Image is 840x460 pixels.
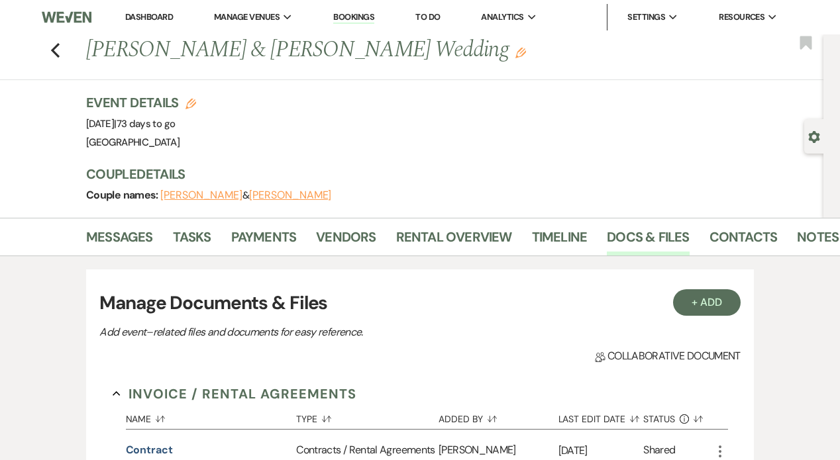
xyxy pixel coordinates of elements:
[673,289,741,316] button: + Add
[114,117,175,130] span: |
[126,404,297,429] button: Name
[42,3,91,31] img: Weven Logo
[415,11,440,23] a: To Do
[173,226,211,255] a: Tasks
[643,404,711,429] button: Status
[86,136,180,149] span: [GEOGRAPHIC_DATA]
[643,442,675,460] div: Shared
[113,384,357,404] button: Invoice / Rental Agreements
[125,11,173,23] a: Dashboard
[86,188,160,202] span: Couple names:
[126,442,173,458] button: Contract
[481,11,523,24] span: Analytics
[558,442,644,459] p: [DATE]
[99,289,741,317] h3: Manage Documents & Files
[709,226,778,255] a: Contacts
[333,11,374,24] a: Bookings
[797,226,839,255] a: Notes
[439,404,558,429] button: Added By
[86,93,196,112] h3: Event Details
[160,189,331,202] span: &
[595,348,741,364] span: Collaborative document
[99,324,563,341] p: Add event–related files and documents for easy reference.
[316,226,376,255] a: Vendors
[558,404,644,429] button: Last Edit Date
[86,117,175,130] span: [DATE]
[117,117,176,130] span: 73 days to go
[643,414,675,424] span: Status
[160,190,242,201] button: [PERSON_NAME]
[231,226,297,255] a: Payments
[515,46,526,58] button: Edit
[86,34,670,66] h1: [PERSON_NAME] & [PERSON_NAME] Wedding
[86,165,810,183] h3: Couple Details
[532,226,588,255] a: Timeline
[719,11,764,24] span: Resources
[808,130,820,142] button: Open lead details
[607,226,689,255] a: Docs & Files
[86,226,153,255] a: Messages
[214,11,280,24] span: Manage Venues
[396,226,512,255] a: Rental Overview
[296,404,439,429] button: Type
[627,11,665,24] span: Settings
[249,190,331,201] button: [PERSON_NAME]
